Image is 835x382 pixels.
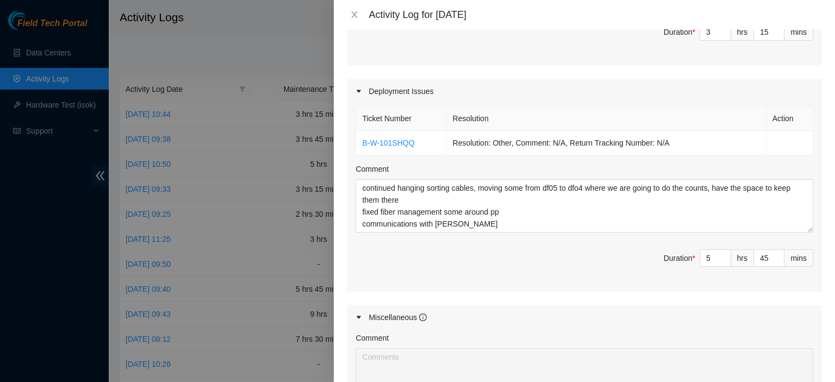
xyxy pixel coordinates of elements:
[356,332,389,344] label: Comment
[362,139,414,147] a: B-W-101SHQQ
[369,311,427,323] div: Miscellaneous
[356,314,362,321] span: caret-right
[731,23,754,41] div: hrs
[347,305,822,330] div: Miscellaneous info-circle
[356,163,389,175] label: Comment
[347,10,362,20] button: Close
[350,10,359,19] span: close
[419,314,427,321] span: info-circle
[369,9,822,21] div: Activity Log for [DATE]
[784,23,813,41] div: mins
[664,252,695,264] div: Duration
[356,88,362,95] span: caret-right
[447,131,767,155] td: Resolution: Other, Comment: N/A, Return Tracking Number: N/A
[784,249,813,267] div: mins
[356,179,813,233] textarea: Comment
[731,249,754,267] div: hrs
[664,26,695,38] div: Duration
[767,107,813,131] th: Action
[347,79,822,104] div: Deployment Issues
[356,107,446,131] th: Ticket Number
[447,107,767,131] th: Resolution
